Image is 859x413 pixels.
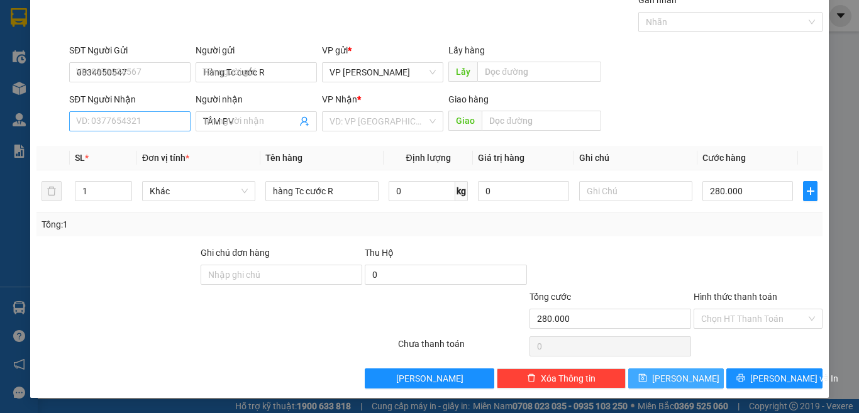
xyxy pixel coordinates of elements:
[448,62,477,82] span: Lấy
[365,368,494,388] button: [PERSON_NAME]
[106,60,173,75] li: (c) 2017
[750,372,838,385] span: [PERSON_NAME] và In
[477,62,601,82] input: Dọc đường
[150,182,248,201] span: Khác
[16,81,71,140] b: [PERSON_NAME]
[201,248,270,258] label: Ghi chú đơn hàng
[265,153,302,163] span: Tên hàng
[803,181,817,201] button: plus
[478,153,524,163] span: Giá trị hàng
[69,43,191,57] div: SĐT Người Gửi
[75,153,85,163] span: SL
[365,248,394,258] span: Thu Hộ
[142,153,189,163] span: Đơn vị tính
[579,181,692,201] input: Ghi Chú
[406,153,450,163] span: Định lượng
[330,63,436,82] span: VP Phan Rang
[478,181,568,201] input: 0
[16,16,79,79] img: logo.jpg
[638,373,647,383] span: save
[299,116,309,126] span: user-add
[541,372,596,385] span: Xóa Thông tin
[448,111,482,131] span: Giao
[804,186,817,196] span: plus
[726,368,823,388] button: printer[PERSON_NAME] và In
[482,111,601,131] input: Dọc đường
[396,372,463,385] span: [PERSON_NAME]
[42,218,333,231] div: Tổng: 1
[628,368,724,388] button: save[PERSON_NAME]
[136,16,167,46] img: logo.jpg
[702,153,746,163] span: Cước hàng
[42,181,62,201] button: delete
[322,43,443,57] div: VP gửi
[265,181,379,201] input: VD: Bàn, Ghế
[694,292,777,302] label: Hình thức thanh toán
[574,146,697,170] th: Ghi chú
[455,181,468,201] span: kg
[201,265,362,285] input: Ghi chú đơn hàng
[652,372,719,385] span: [PERSON_NAME]
[397,337,528,359] div: Chưa thanh toán
[448,94,489,104] span: Giao hàng
[196,43,317,57] div: Người gửi
[448,45,485,55] span: Lấy hàng
[736,373,745,383] span: printer
[527,373,536,383] span: delete
[69,92,191,106] div: SĐT Người Nhận
[322,94,357,104] span: VP Nhận
[77,18,125,77] b: Gửi khách hàng
[196,92,317,106] div: Người nhận
[497,368,626,388] button: deleteXóa Thông tin
[106,48,173,58] b: [DOMAIN_NAME]
[529,292,571,302] span: Tổng cước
